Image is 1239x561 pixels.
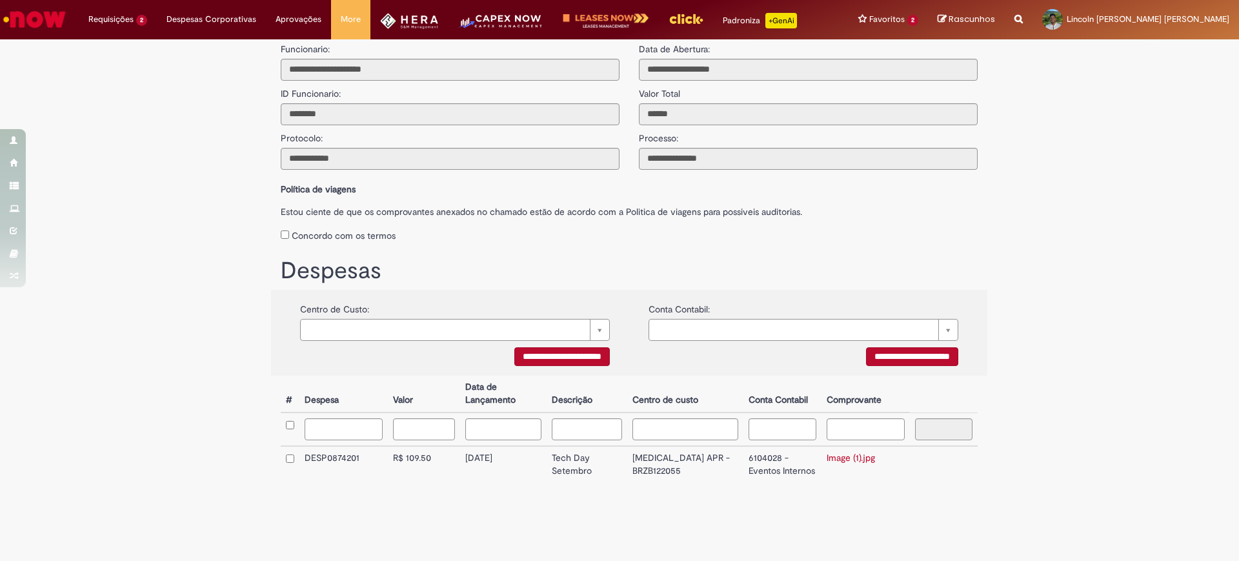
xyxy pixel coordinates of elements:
label: Estou ciente de que os comprovantes anexados no chamado estão de acordo com a Politica de viagens... [281,199,978,218]
b: Política de viagens [281,183,356,195]
label: Centro de Custo: [300,296,369,316]
th: Despesa [299,376,388,413]
label: Funcionario: [281,43,330,56]
label: Valor Total [639,81,680,100]
th: Centro de custo [627,376,743,413]
img: click_logo_yellow_360x200.png [669,9,703,28]
a: Limpar campo {0} [649,319,958,341]
img: CapexLogo5.png [458,13,543,39]
td: DESP0874201 [299,446,388,483]
label: Concordo com os termos [292,229,396,242]
span: Aprovações [276,13,321,26]
label: Protocolo: [281,125,323,145]
img: logo-leases-transp-branco.png [563,13,649,29]
th: Data de Lançamento [460,376,546,413]
a: Limpar campo {0} [300,319,610,341]
td: [MEDICAL_DATA] APR - BRZB122055 [627,446,743,483]
td: [DATE] [460,446,546,483]
span: Requisições [88,13,134,26]
span: 2 [907,15,918,26]
label: Processo: [639,125,678,145]
label: ID Funcionario: [281,81,341,100]
h1: Despesas [281,258,978,284]
label: Data de Abertura: [639,43,710,56]
span: Favoritos [869,13,905,26]
td: Tech Day Setembro [547,446,627,483]
th: Comprovante [821,376,910,413]
span: Rascunhos [949,13,995,25]
label: Conta Contabil: [649,296,710,316]
td: 6104028 - Eventos Internos [743,446,821,483]
a: Rascunhos [938,14,995,26]
div: Padroniza [723,13,797,28]
a: Image (1).jpg [827,452,875,464]
th: Conta Contabil [743,376,821,413]
img: ServiceNow [1,6,68,32]
th: Valor [388,376,460,413]
th: # [281,376,299,413]
p: +GenAi [765,13,797,28]
span: More [341,13,361,26]
span: Lincoln [PERSON_NAME] [PERSON_NAME] [1067,14,1229,25]
img: HeraLogo.png [380,13,439,29]
th: Descrição [547,376,627,413]
span: Despesas Corporativas [166,13,256,26]
td: R$ 109.50 [388,446,460,483]
span: 2 [136,15,147,26]
td: Image (1).jpg [821,446,910,483]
